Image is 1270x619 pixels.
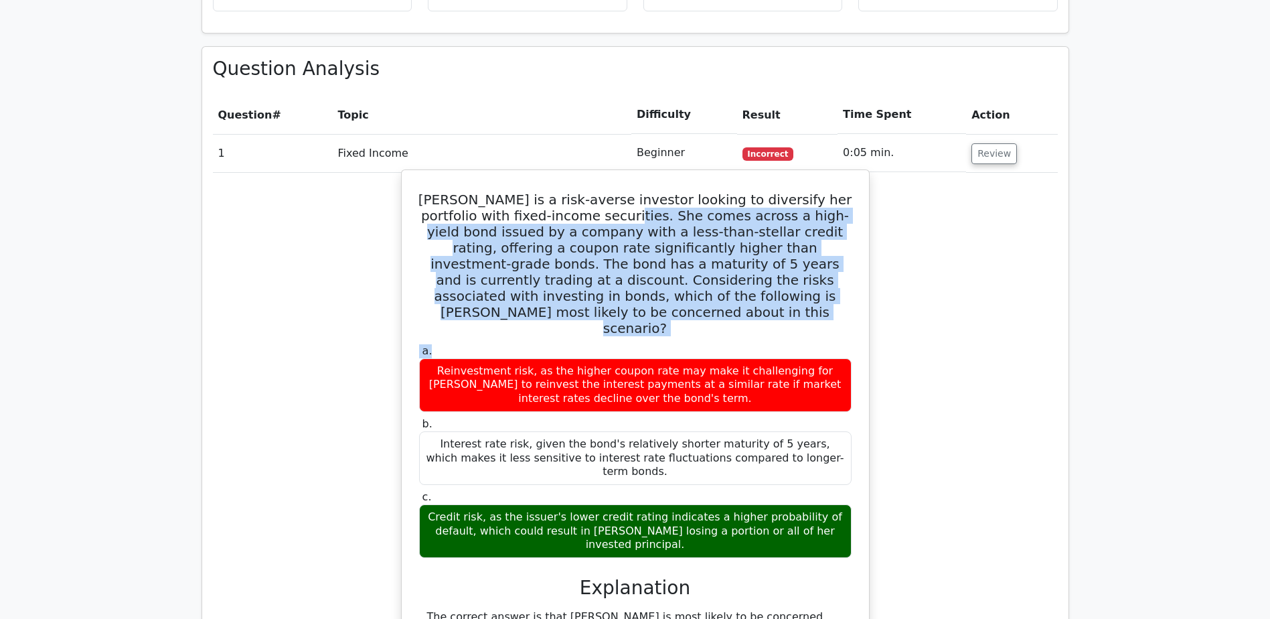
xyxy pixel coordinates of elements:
[631,96,737,134] th: Difficulty
[213,96,333,134] th: #
[218,109,272,121] span: Question
[966,96,1057,134] th: Action
[418,192,853,336] h5: [PERSON_NAME] is a risk-averse investor looking to diversify her portfolio with fixed-income secu...
[631,134,737,172] td: Beginner
[213,134,333,172] td: 1
[971,143,1017,164] button: Review
[422,344,432,357] span: a.
[419,358,852,412] div: Reinvestment risk, as the higher coupon rate may make it challenging for [PERSON_NAME] to reinves...
[737,96,838,134] th: Result
[422,490,432,503] span: c.
[333,134,632,172] td: Fixed Income
[838,134,966,172] td: 0:05 min.
[742,147,794,161] span: Incorrect
[419,504,852,558] div: Credit risk, as the issuer's lower credit rating indicates a higher probability of default, which...
[422,417,432,430] span: b.
[427,577,844,600] h3: Explanation
[838,96,966,134] th: Time Spent
[333,96,632,134] th: Topic
[213,58,1058,80] h3: Question Analysis
[419,431,852,485] div: Interest rate risk, given the bond's relatively shorter maturity of 5 years, which makes it less ...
